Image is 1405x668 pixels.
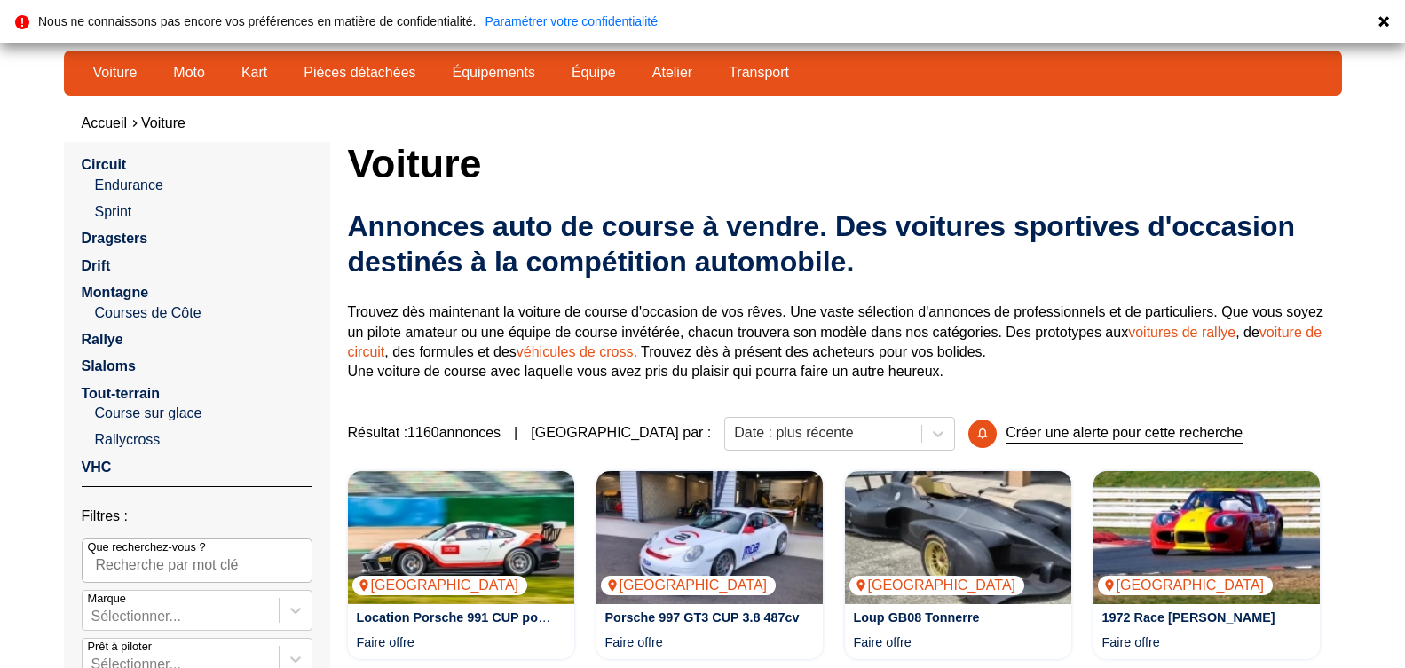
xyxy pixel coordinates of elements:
[514,423,517,443] span: |
[1102,610,1275,625] a: 1972 Race [PERSON_NAME]
[854,610,980,625] a: Loup GB08 Tonnerre
[95,303,312,323] a: Courses de Côte
[95,430,312,450] a: Rallycross
[88,639,153,655] p: Prêt à piloter
[348,471,574,604] a: Location Porsche 991 CUP pour Trackdays[GEOGRAPHIC_DATA]
[560,58,628,88] a: Équipe
[82,460,112,475] a: VHC
[348,142,1342,185] h1: Voiture
[348,423,501,443] span: Résultat : 1160 annonces
[849,576,1025,595] p: [GEOGRAPHIC_DATA]
[95,176,312,195] a: Endurance
[605,610,800,625] a: Porsche 997 GT3 CUP 3.8 487cv
[82,358,136,373] a: Slaloms
[441,58,547,88] a: Équipements
[485,15,658,28] a: Paramétrer votre confidentialité
[38,15,476,28] p: Nous ne connaissons pas encore vos préférences en matière de confidentialité.
[88,539,206,555] p: Que recherchez-vous ?
[82,115,128,130] a: Accueil
[348,303,1342,382] p: Trouvez dès maintenant la voiture de course d'occasion de vos rêves. Une vaste sélection d'annonc...
[357,610,617,625] a: Location Porsche 991 CUP pour Trackdays
[88,591,126,607] p: Marque
[82,332,123,347] a: Rallye
[641,58,704,88] a: Atelier
[1093,471,1320,604] a: 1972 Race Marcos[GEOGRAPHIC_DATA]
[230,58,279,88] a: Kart
[601,576,777,595] p: [GEOGRAPHIC_DATA]
[82,231,148,246] a: Dragsters
[82,157,127,172] a: Circuit
[845,471,1071,604] img: Loup GB08 Tonnerre
[82,58,149,88] a: Voiture
[517,344,634,359] a: véhicules de cross
[91,609,95,625] input: MarqueSélectionner...
[845,471,1071,604] a: Loup GB08 Tonnerre[GEOGRAPHIC_DATA]
[82,386,161,401] a: Tout-terrain
[82,507,312,526] p: Filtres :
[1098,576,1274,595] p: [GEOGRAPHIC_DATA]
[1128,325,1235,340] a: voitures de rallye
[95,202,312,222] a: Sprint
[854,633,912,651] p: Faire offre
[717,58,801,88] a: Transport
[596,471,823,604] img: Porsche 997 GT3 CUP 3.8 487cv
[292,58,427,88] a: Pièces détachées
[348,471,574,604] img: Location Porsche 991 CUP pour Trackdays
[1006,423,1243,444] p: Créer une alerte pour cette recherche
[531,423,711,443] p: [GEOGRAPHIC_DATA] par :
[348,208,1342,279] h2: Annonces auto de course à vendre. Des voitures sportives d'occasion destinés à la compétition aut...
[162,58,217,88] a: Moto
[141,115,185,130] a: Voiture
[605,633,663,651] p: Faire offre
[82,285,149,300] a: Montagne
[352,576,528,595] p: [GEOGRAPHIC_DATA]
[596,471,823,604] a: Porsche 997 GT3 CUP 3.8 487cv[GEOGRAPHIC_DATA]
[1102,633,1160,651] p: Faire offre
[82,258,111,273] a: Drift
[1093,471,1320,604] img: 1972 Race Marcos
[357,633,414,651] p: Faire offre
[82,538,312,583] input: Que recherchez-vous ?
[95,404,312,423] a: Course sur glace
